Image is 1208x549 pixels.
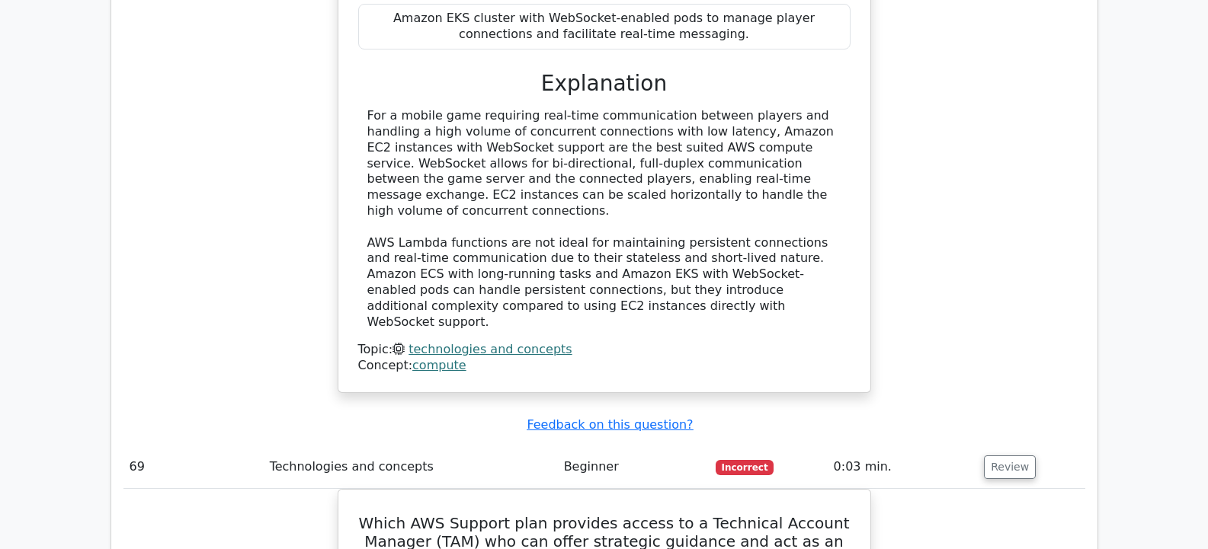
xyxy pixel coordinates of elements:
[358,342,851,358] div: Topic:
[558,445,710,489] td: Beginner
[367,108,841,330] div: For a mobile game requiring real-time communication between players and handling a high volume of...
[123,445,264,489] td: 69
[412,358,466,372] a: compute
[367,71,841,97] h3: Explanation
[358,4,851,49] div: Amazon EKS cluster with WebSocket-enabled pods to manage player connections and facilitate real-t...
[527,417,693,432] a: Feedback on this question?
[358,358,851,374] div: Concept:
[984,455,1036,479] button: Review
[716,460,774,475] span: Incorrect
[409,342,572,356] a: technologies and concepts
[828,445,979,489] td: 0:03 min.
[264,445,558,489] td: Technologies and concepts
